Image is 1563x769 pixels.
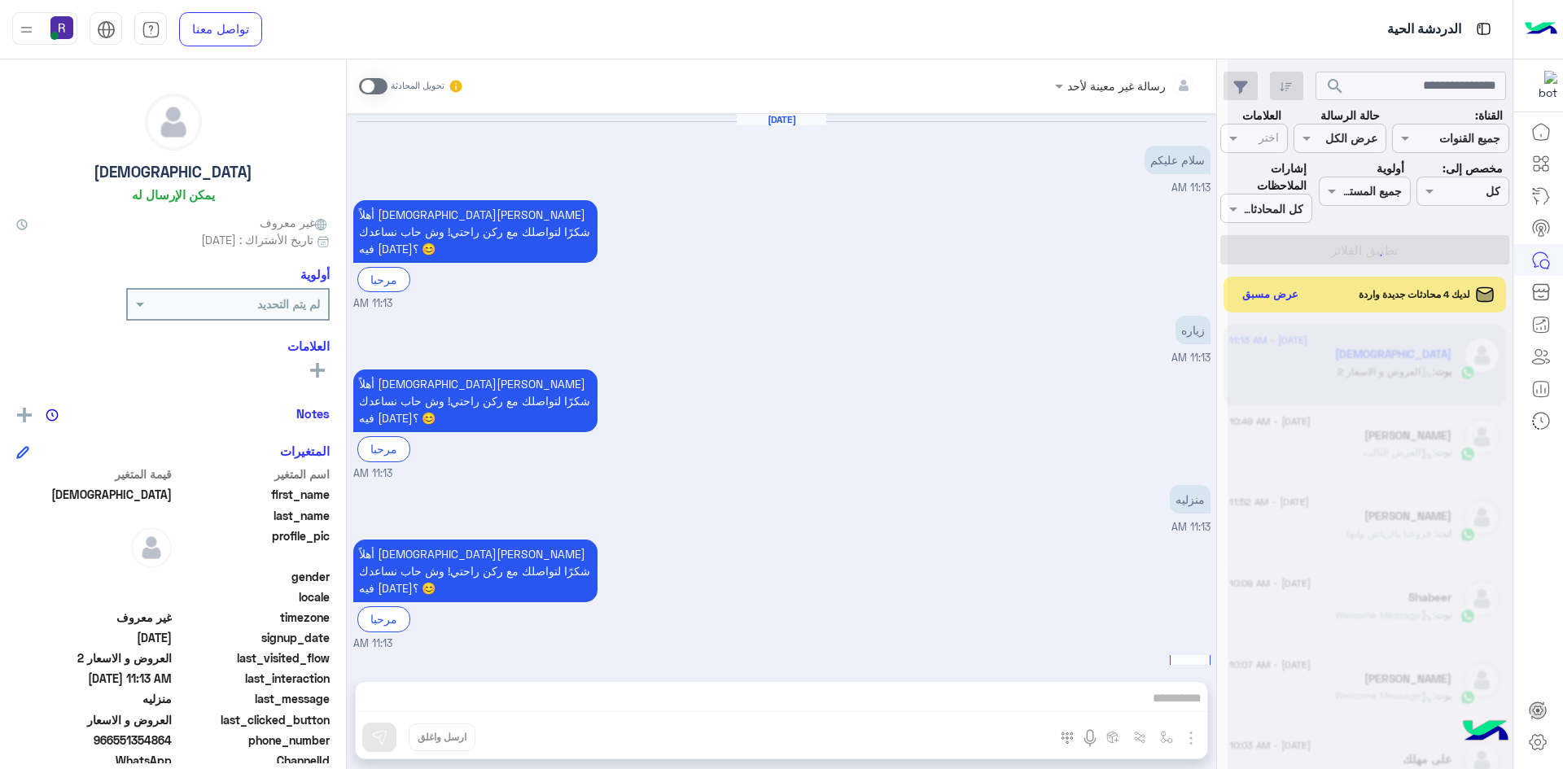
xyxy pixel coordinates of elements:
[1528,71,1557,100] img: 322853014244696
[175,609,331,626] span: timezone
[1171,521,1211,533] span: 11:13 AM
[175,690,331,707] span: last_message
[175,732,331,749] span: phone_number
[357,267,410,292] div: مرحبا
[201,231,313,248] span: تاريخ الأشتراك : [DATE]
[16,732,172,749] span: 966551354864
[16,629,172,646] span: 2025-08-10T08:13:11.714Z
[1171,181,1211,194] span: 11:13 AM
[179,12,262,46] a: تواصل معنا
[1387,19,1461,41] p: الدردشة الحية
[1473,19,1494,39] img: tab
[16,609,172,626] span: غير معروف
[1259,129,1281,150] div: اختر
[175,629,331,646] span: signup_date
[1220,235,1509,264] button: تطبيق الفلاتر
[391,80,444,93] small: تحويل المحادثة
[175,649,331,666] span: last_visited_flow
[737,114,826,125] h6: [DATE]
[175,568,331,585] span: gender
[97,20,116,39] img: tab
[134,12,167,46] a: tab
[175,507,331,524] span: last_name
[131,527,172,568] img: defaultAdmin.png
[409,723,475,751] button: ارسل واغلق
[175,752,331,769] span: ChannelId
[146,94,201,150] img: defaultAdmin.png
[300,267,330,282] h6: أولوية
[1170,485,1211,513] p: 10/8/2025, 11:13 AM
[1171,352,1211,364] span: 11:13 AM
[357,606,410,631] div: مرحبا
[46,409,59,422] img: notes
[16,486,172,503] span: MOHAMMED
[17,408,32,422] img: add
[1220,159,1307,194] label: إشارات الملاحظات
[175,711,331,728] span: last_clicked_button
[94,163,252,181] h5: [DEMOGRAPHIC_DATA]
[175,527,331,565] span: profile_pic
[296,406,330,421] h6: Notes
[16,649,172,666] span: العروض و الاسعار 2
[353,296,392,312] span: 11:13 AM
[16,568,172,585] span: null
[175,486,331,503] span: first_name
[353,200,598,263] p: 10/8/2025, 11:13 AM
[16,339,330,353] h6: العلامات
[1176,316,1211,344] p: 10/8/2025, 11:13 AM
[50,16,73,39] img: userImage
[142,20,160,39] img: tab
[260,214,330,231] span: غير معروف
[353,466,392,482] span: 11:13 AM
[1355,241,1384,269] div: loading...
[353,540,598,602] p: 10/8/2025, 11:13 AM
[132,187,215,202] h6: يمكن الإرسال له
[175,588,331,605] span: locale
[16,20,37,40] img: profile
[16,588,172,605] span: null
[353,369,598,432] p: 10/8/2025, 11:13 AM
[16,711,172,728] span: العروض و الاسعار
[1457,704,1514,761] img: hulul-logo.png
[175,670,331,687] span: last_interaction
[357,436,410,461] div: مرحبا
[16,670,172,687] span: 2025-08-10T08:13:46.904Z
[16,690,172,707] span: منزليه
[353,636,392,652] span: 11:13 AM
[280,443,330,458] h6: المتغيرات
[1145,146,1211,174] p: 10/8/2025, 11:13 AM
[16,465,172,483] span: قيمة المتغير
[1525,12,1557,46] img: Logo
[1176,663,1203,677] span: مرحبا
[16,752,172,769] span: 2
[175,465,331,483] span: اسم المتغير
